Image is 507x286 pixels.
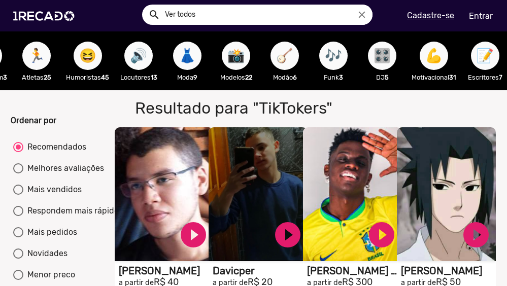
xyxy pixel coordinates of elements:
a: Entrar [462,7,499,25]
span: 😆 [79,42,96,70]
b: 6 [293,74,297,81]
div: Novidades [23,247,67,260]
p: Moda [168,73,207,82]
span: 👗 [179,42,196,70]
mat-icon: Example home icon [148,9,160,21]
input: Pesquisar... [157,5,373,25]
h1: [PERSON_NAME] [401,265,496,277]
b: 3 [3,74,7,81]
p: Humoristas [66,73,109,82]
p: Funk [314,73,353,82]
button: 📝 [471,42,499,70]
b: Ordenar por [11,116,56,125]
b: 45 [101,74,109,81]
span: 📸 [227,42,245,70]
video: S1RECADO vídeos dedicados para fãs e empresas [303,127,402,261]
div: Menor preco [23,269,75,281]
p: Modelos [217,73,255,82]
p: Atletas [17,73,56,82]
span: 🪕 [276,42,293,70]
span: 🏃 [28,42,45,70]
button: 😆 [74,42,102,70]
a: play_circle_filled [461,220,491,250]
h1: [PERSON_NAME] Do [PERSON_NAME] [307,265,402,277]
span: 🎛️ [374,42,391,70]
h1: Resultado para "TikTokers" [127,98,363,118]
h1: [PERSON_NAME] [119,265,214,277]
span: 🔊 [130,42,147,70]
button: 🏃 [22,42,51,70]
div: Respondem mais rápido [23,205,119,217]
button: Example home icon [145,5,162,23]
video: S1RECADO vídeos dedicados para fãs e empresas [397,127,496,261]
a: play_circle_filled [273,220,303,250]
button: 💪 [420,42,448,70]
video: S1RECADO vídeos dedicados para fãs e empresas [209,127,308,261]
b: 7 [499,74,502,81]
p: DJ [363,73,401,82]
button: 🎛️ [368,42,396,70]
div: Mais vendidos [23,184,82,196]
button: 🪕 [271,42,299,70]
p: Locutores [119,73,158,82]
b: 31 [449,74,456,81]
div: Recomendados [23,141,86,153]
b: 13 [151,74,157,81]
button: 👗 [173,42,201,70]
a: play_circle_filled [366,220,397,250]
video: S1RECADO vídeos dedicados para fãs e empresas [115,127,214,261]
p: Escritores [466,73,504,82]
b: 9 [193,74,197,81]
u: Cadastre-se [407,11,454,20]
p: Motivacional [412,73,456,82]
b: 22 [245,74,252,81]
h1: Davicper [213,265,308,277]
i: close [356,9,367,20]
div: Melhores avaliações [23,162,104,174]
a: play_circle_filled [178,220,209,250]
b: 5 [385,74,389,81]
p: Modão [265,73,304,82]
div: Mais pedidos [23,226,77,238]
button: 🎶 [319,42,348,70]
b: 25 [44,74,51,81]
button: 🔊 [124,42,153,70]
span: 📝 [477,42,494,70]
b: 3 [339,74,343,81]
button: 📸 [222,42,250,70]
span: 🎶 [325,42,342,70]
span: 💪 [425,42,443,70]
